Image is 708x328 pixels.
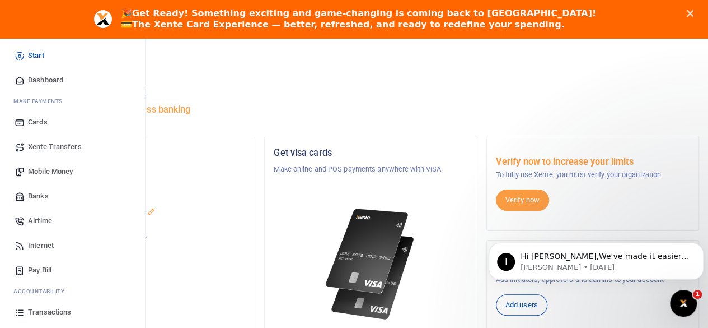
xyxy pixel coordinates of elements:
a: Pay Bill [9,258,136,283]
img: Profile image for Aceng [94,10,112,28]
img: xente-_physical_cards.png [322,202,419,327]
p: Your current account balance [52,232,246,243]
h5: Verify now to increase your limits [496,156,690,168]
a: Add users [496,294,547,316]
div: 🎉 💳 [121,8,596,30]
a: Xente Transfers [9,135,136,159]
span: Mobile Money [28,166,73,177]
h5: UGX 889,047 [52,246,246,257]
a: Verify now [496,190,549,211]
h4: Hello [PERSON_NAME] [43,86,699,99]
a: Cards [9,110,136,135]
li: M [9,93,136,110]
iframe: Intercom notifications message [484,219,708,298]
a: Mobile Money [9,159,136,184]
span: Airtime [28,215,52,227]
a: Transactions [9,300,136,325]
b: The Xente Card Experience — better, refreshed, and ready to redefine your spending. [132,19,564,30]
h5: Get visa cards [274,147,467,159]
p: Make online and POS payments anywhere with VISA [274,164,467,175]
a: Dashboard [9,68,136,93]
p: To fully use Xente, you must verify your organization [496,169,690,181]
span: Cards [28,117,48,128]
span: Xente Transfers [28,141,82,153]
span: Pay Bill [28,265,51,276]
span: Internet [28,240,54,251]
span: ake Payments [19,97,63,105]
p: Innovation District Operations [52,207,246,219]
h5: Organization [52,147,246,159]
a: Start [9,43,136,68]
span: Banks [28,191,49,202]
p: INNOVATION VILLAGE [52,164,246,175]
span: Dashboard [28,75,63,86]
span: countability [22,287,64,295]
b: Get Ready! Something exciting and game-changing is coming back to [GEOGRAPHIC_DATA]! [132,8,596,19]
a: Banks [9,184,136,209]
span: 1 [693,290,702,299]
a: Internet [9,233,136,258]
span: Start [28,50,44,61]
h5: Account [52,191,246,202]
div: Close [687,10,698,17]
h5: Welcome to better business banking [43,104,699,116]
li: Ac [9,283,136,300]
iframe: Intercom live chat [670,290,697,317]
a: Airtime [9,209,136,233]
span: Transactions [28,307,71,318]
